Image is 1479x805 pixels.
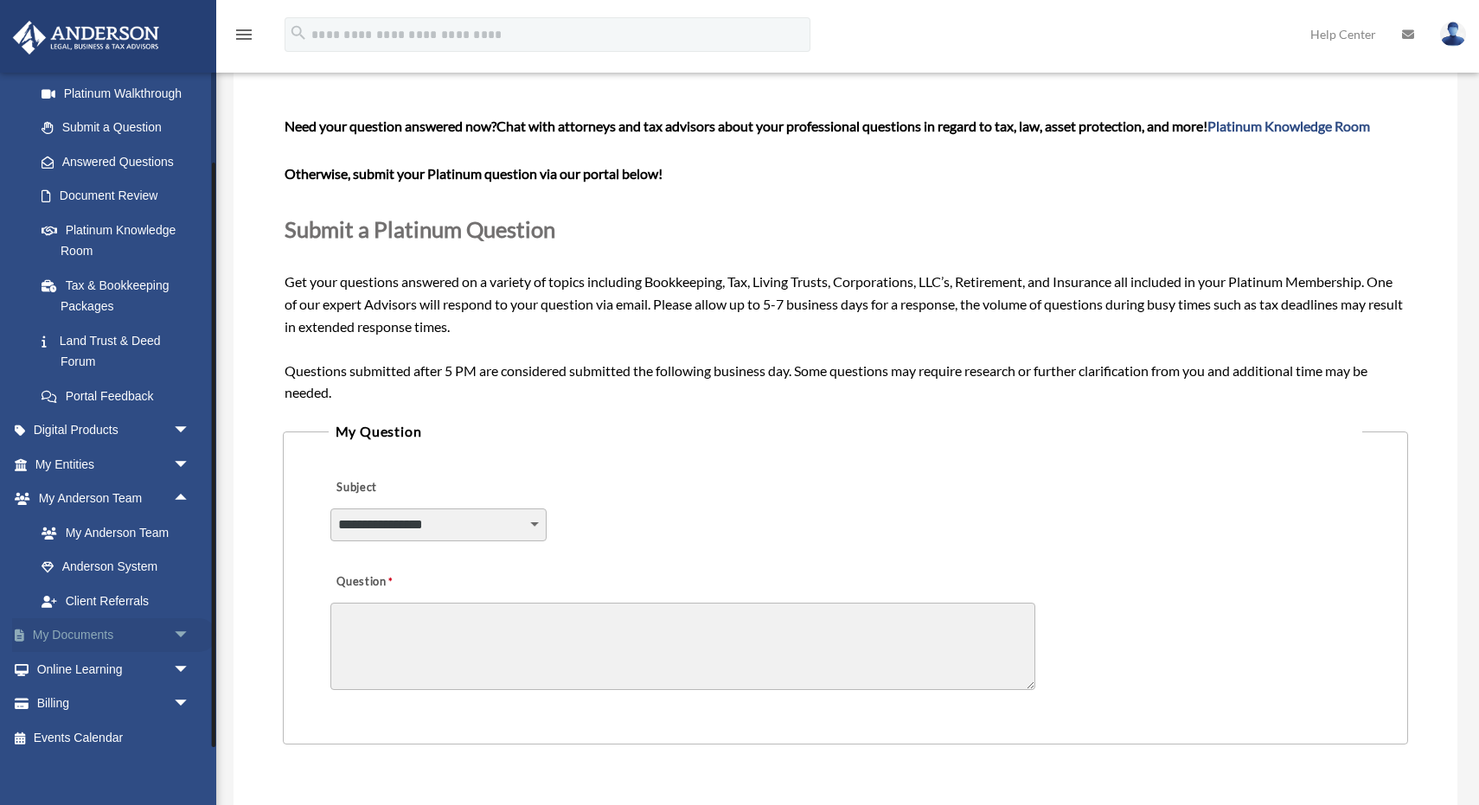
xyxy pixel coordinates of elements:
[330,571,464,595] label: Question
[12,482,216,516] a: My Anderson Teamarrow_drop_up
[24,76,216,111] a: Platinum Walkthrough
[24,179,216,214] a: Document Review
[330,476,495,501] label: Subject
[329,419,1363,444] legend: My Question
[24,213,216,268] a: Platinum Knowledge Room
[24,584,216,618] a: Client Referrals
[173,447,208,482] span: arrow_drop_down
[234,24,254,45] i: menu
[285,118,1407,400] span: Get your questions answered on a variety of topics including Bookkeeping, Tax, Living Trusts, Cor...
[1440,22,1466,47] img: User Pic
[173,618,208,654] span: arrow_drop_down
[12,447,216,482] a: My Entitiesarrow_drop_down
[285,216,555,242] span: Submit a Platinum Question
[496,118,1370,134] span: Chat with attorneys and tax advisors about your professional questions in regard to tax, law, ass...
[24,379,216,413] a: Portal Feedback
[234,30,254,45] a: menu
[285,165,663,182] b: Otherwise, submit your Platinum question via our portal below!
[1207,118,1370,134] a: Platinum Knowledge Room
[12,413,216,448] a: Digital Productsarrow_drop_down
[12,720,216,755] a: Events Calendar
[12,618,216,653] a: My Documentsarrow_drop_down
[289,23,308,42] i: search
[173,687,208,722] span: arrow_drop_down
[24,111,208,145] a: Submit a Question
[285,118,496,134] span: Need your question answered now?
[173,482,208,517] span: arrow_drop_up
[24,268,216,323] a: Tax & Bookkeeping Packages
[12,652,216,687] a: Online Learningarrow_drop_down
[8,21,164,54] img: Anderson Advisors Platinum Portal
[12,687,216,721] a: Billingarrow_drop_down
[173,652,208,687] span: arrow_drop_down
[24,515,216,550] a: My Anderson Team
[24,144,216,179] a: Answered Questions
[173,413,208,449] span: arrow_drop_down
[24,550,216,585] a: Anderson System
[24,323,216,379] a: Land Trust & Deed Forum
